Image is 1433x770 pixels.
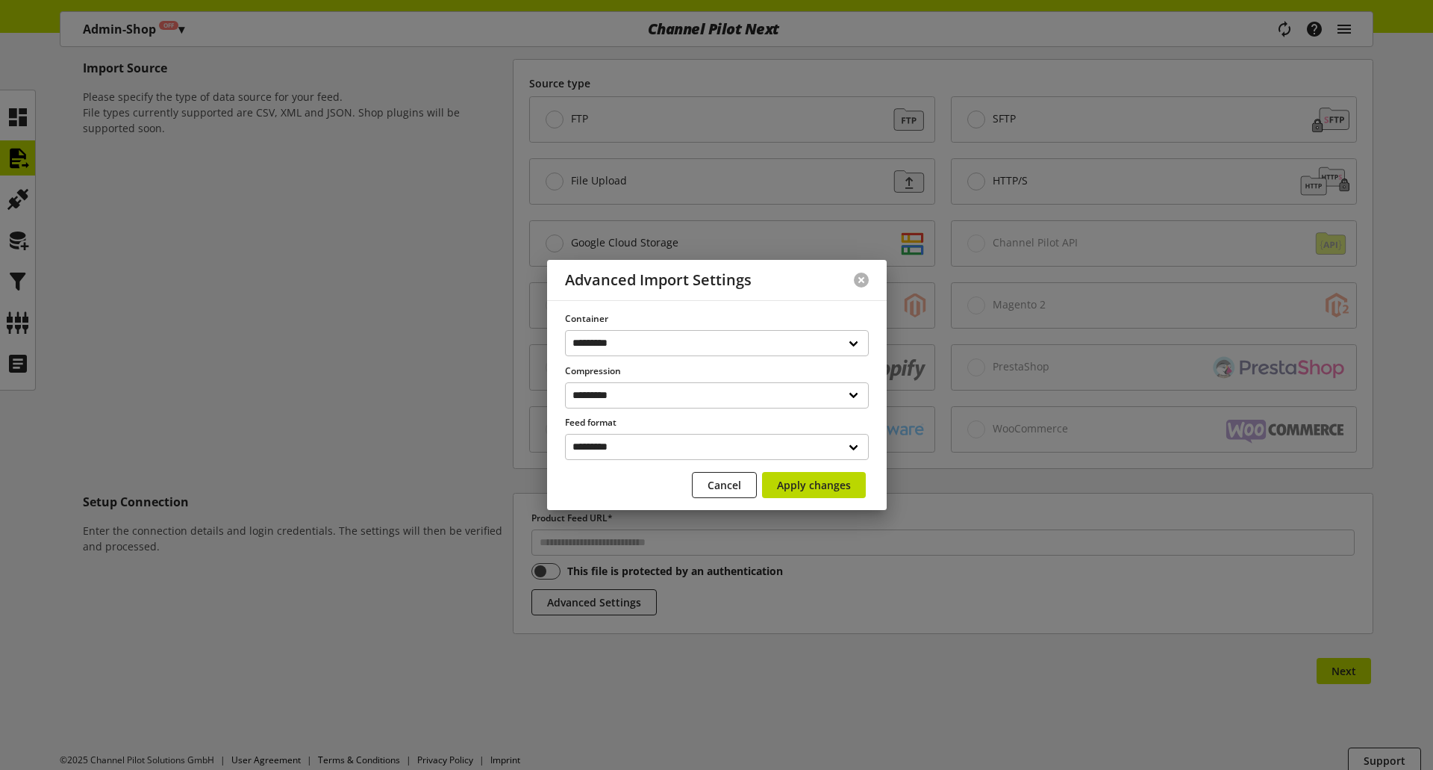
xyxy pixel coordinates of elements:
button: Cancel [692,472,757,498]
span: Compression [565,364,621,377]
span: Cancel [708,477,741,493]
span: Apply changes [777,477,851,493]
span: Feed format [565,416,616,429]
h2: Advanced Import Settings [565,272,752,289]
button: Apply changes [762,472,866,498]
span: Container [565,312,608,325]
